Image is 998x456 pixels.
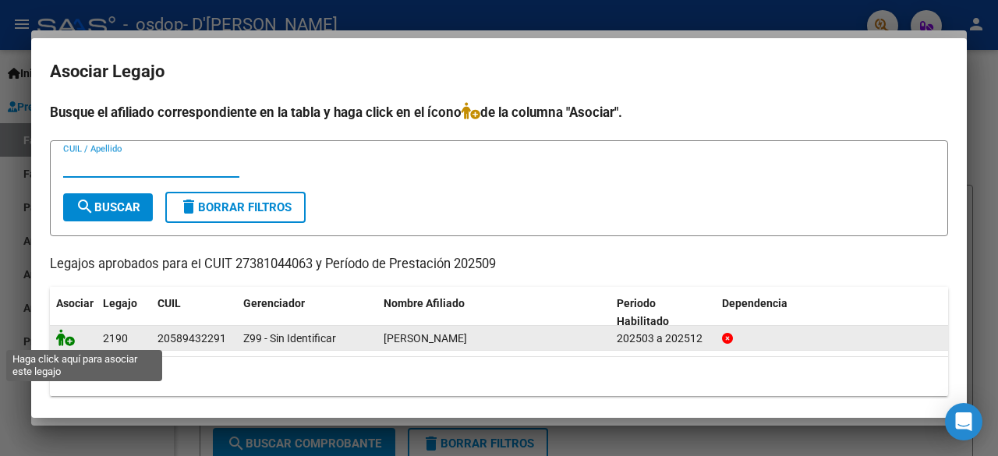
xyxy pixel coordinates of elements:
[384,297,465,309] span: Nombre Afiliado
[945,403,982,440] div: Open Intercom Messenger
[50,102,948,122] h4: Busque el afiliado correspondiente en la tabla y haga click en el ícono de la columna "Asociar".
[63,193,153,221] button: Buscar
[243,297,305,309] span: Gerenciador
[617,330,710,348] div: 202503 a 202512
[179,200,292,214] span: Borrar Filtros
[610,287,716,338] datatable-header-cell: Periodo Habilitado
[50,357,948,396] div: 1 registros
[97,287,151,338] datatable-header-cell: Legajo
[237,287,377,338] datatable-header-cell: Gerenciador
[179,197,198,216] mat-icon: delete
[157,297,181,309] span: CUIL
[151,287,237,338] datatable-header-cell: CUIL
[722,297,787,309] span: Dependencia
[377,287,610,338] datatable-header-cell: Nombre Afiliado
[165,192,306,223] button: Borrar Filtros
[76,200,140,214] span: Buscar
[76,197,94,216] mat-icon: search
[716,287,949,338] datatable-header-cell: Dependencia
[50,287,97,338] datatable-header-cell: Asociar
[50,57,948,87] h2: Asociar Legajo
[103,332,128,345] span: 2190
[56,297,94,309] span: Asociar
[243,332,336,345] span: Z99 - Sin Identificar
[157,330,226,348] div: 20589432291
[103,297,137,309] span: Legajo
[50,255,948,274] p: Legajos aprobados para el CUIT 27381044063 y Período de Prestación 202509
[384,332,467,345] span: SOZONIK JOAQUIN
[617,297,669,327] span: Periodo Habilitado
